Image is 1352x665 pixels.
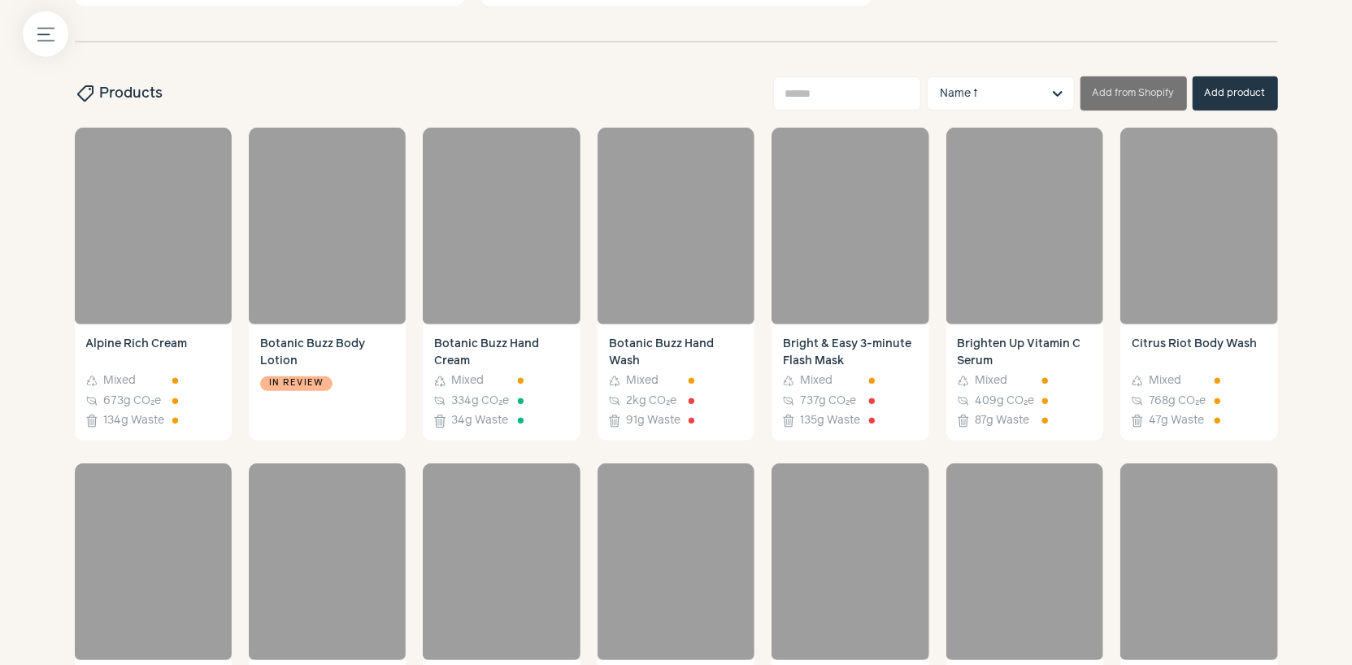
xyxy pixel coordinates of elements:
a: Force Field SPF30 [946,463,1103,660]
a: Botanic Buzz Hand Cream [423,128,580,324]
h4: Alpine Rich Cream [86,336,220,370]
a: Fantastic Face Wash [772,463,928,660]
h4: Botanic Buzz Body Lotion [260,336,394,370]
span: Mixed [452,372,485,389]
a: Forest Alchemy Eye Cream [1120,463,1277,660]
a: Alpine Rich Cream [75,128,232,324]
h4: Botanic Buzz Hand Cream [434,336,568,370]
a: Essential Face Wipes 20 count [249,463,406,660]
span: 134g Waste [103,412,164,429]
a: Botanic Buzz Body Lotion [249,128,406,324]
a: Brighten Up Vitamin C Serum Mixed 409g CO₂e 87g Waste [946,324,1103,441]
a: Citrus Riot Body Wash [1120,128,1277,324]
h4: Brighten Up Vitamin C Serum [958,336,1092,370]
span: 87g Waste [975,412,1029,429]
h4: Citrus Riot Body Wash [1132,336,1266,370]
a: Citrus Riot Body Wash Mixed 768g CO₂e 47g Waste [1120,324,1277,441]
span: Mixed [1149,372,1181,389]
span: 91g Waste [626,412,680,429]
a: Botanic Buzz Hand Wash [598,128,754,324]
span: In review [269,376,323,391]
a: Botanic Buzz Body Lotion In review [249,324,406,441]
h4: Bright & Easy 3-minute Flash Mask [783,336,917,370]
button: Add from Shopify [1080,76,1187,111]
a: Brighten Up Vitamin C Serum [946,128,1103,324]
span: Mixed [800,372,833,389]
a: Bright & Easy 3-minute Flash Mask Mixed 737g CO₂e 135g Waste [772,324,928,441]
h2: Products [75,83,163,104]
a: Bright & Easy 3-minute Flash Mask [772,128,928,324]
span: 737g CO₂e [800,393,856,410]
a: Botanic Buzz Hand Wash Mixed 2kg CO₂e 91g Waste [598,324,754,441]
h4: Botanic Buzz Hand Wash [609,336,743,370]
a: Alpine Rich Cream Mixed 673g CO₂e 134g Waste [75,324,232,441]
span: 135g Waste [800,412,860,429]
a: Botanic Buzz Hand Cream Mixed 334g CO₂e 34g Waste [423,324,580,441]
span: 334g CO₂e [452,393,510,410]
span: 47g Waste [1149,412,1204,429]
span: Mixed [975,372,1007,389]
a: Essential Face Tonic [75,463,232,660]
span: Mixed [626,372,659,389]
a: Essential Face Wipes 5 count [598,463,754,660]
span: Mixed [103,372,136,389]
span: 409g CO₂e [975,393,1034,410]
span: sell [73,84,94,103]
span: 673g CO₂e [103,393,161,410]
a: Essential Face Wipes 40 count [423,463,580,660]
button: Add product [1193,76,1278,111]
span: 34g Waste [452,412,509,429]
span: 768g CO₂e [1149,393,1206,410]
span: 2kg CO₂e [626,393,676,410]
